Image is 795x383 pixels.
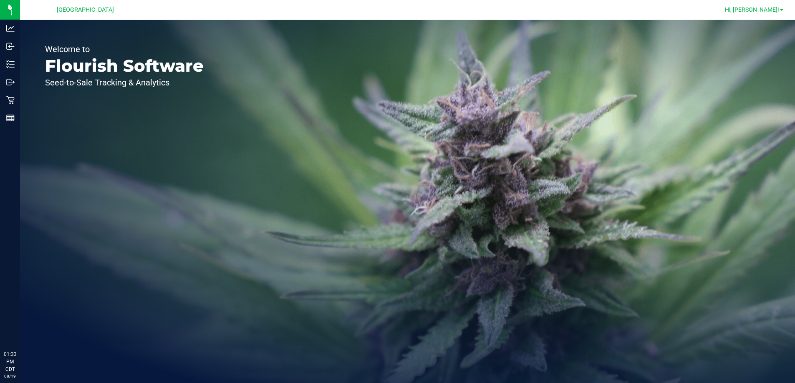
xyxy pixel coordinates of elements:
p: 01:33 PM CDT [4,350,16,373]
inline-svg: Inbound [6,42,15,50]
span: Hi, [PERSON_NAME]! [725,6,779,13]
inline-svg: Reports [6,114,15,122]
p: Seed-to-Sale Tracking & Analytics [45,78,204,87]
p: Welcome to [45,45,204,53]
inline-svg: Inventory [6,60,15,68]
p: Flourish Software [45,58,204,74]
inline-svg: Analytics [6,24,15,33]
inline-svg: Outbound [6,78,15,86]
inline-svg: Retail [6,96,15,104]
p: 08/19 [4,373,16,379]
span: [GEOGRAPHIC_DATA] [57,6,114,13]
